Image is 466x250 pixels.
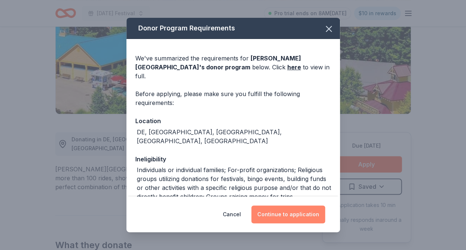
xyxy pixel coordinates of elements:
[287,63,301,72] a: here
[135,116,331,126] div: Location
[223,205,241,223] button: Cancel
[135,154,331,164] div: Ineligibility
[137,128,331,145] div: DE, [GEOGRAPHIC_DATA], [GEOGRAPHIC_DATA], [GEOGRAPHIC_DATA], [GEOGRAPHIC_DATA]
[135,54,331,80] div: We've summarized the requirements for below. Click to view in full.
[137,165,331,219] div: Individuals or individual families; For-profit organizations; Religious groups utilizing donation...
[251,205,325,223] button: Continue to application
[135,89,331,107] div: Before applying, please make sure you fulfill the following requirements:
[126,18,340,39] div: Donor Program Requirements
